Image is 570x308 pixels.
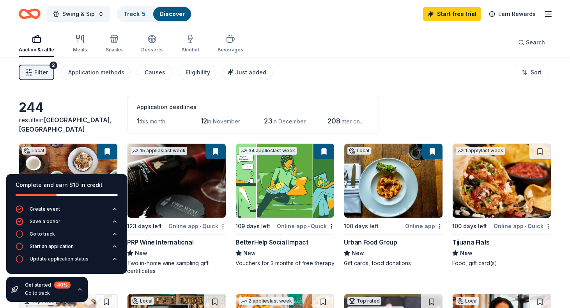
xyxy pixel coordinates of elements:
[19,115,118,134] div: results
[127,259,226,275] div: Two in-home wine sampling gift certificates
[19,100,118,115] div: 244
[141,31,163,57] button: Desserts
[456,147,505,155] div: 1 apply last week
[19,65,54,80] button: Filter2
[30,218,60,225] div: Save a donor
[25,282,71,289] div: Get started
[308,223,310,229] span: •
[124,11,145,17] a: Track· 5
[223,65,273,80] button: Just added
[218,31,243,57] button: Beverages
[50,62,57,69] div: 2
[19,144,117,218] img: Image for Sola Coffee Cafe
[30,206,60,212] div: Create event
[218,47,243,53] div: Beverages
[347,297,381,305] div: Top rated
[16,243,118,255] button: Start an application
[526,38,545,47] span: Search
[30,231,55,237] div: Go to track
[340,118,363,125] span: later on...
[60,65,131,80] button: Application methods
[236,144,334,218] img: Image for BetterHelp Social Impact
[47,6,110,22] button: Swing & Sip
[25,290,71,296] div: Go to track
[135,248,147,258] span: New
[19,5,41,23] a: Home
[344,259,443,267] div: Gift cards, food donations
[235,69,266,76] span: Just added
[168,221,226,231] div: Online app Quick
[531,68,542,77] span: Sort
[452,222,487,231] div: 100 days left
[19,116,112,133] span: in
[19,143,118,267] a: Image for Sola Coffee CafeLocal100 days leftOnline app•QuickSola Coffee CafeNewFood, gift card(s)...
[344,143,443,267] a: Image for Urban Food GroupLocal100 days leftOnline appUrban Food GroupNewGift cards, food donations
[159,11,185,17] a: Discover
[405,221,443,231] div: Online app
[141,47,163,53] div: Desserts
[347,147,371,155] div: Local
[30,243,74,250] div: Start an application
[19,31,54,57] button: Auction & raffle
[515,65,548,80] button: Sort
[344,238,397,247] div: Urban Food Group
[235,143,335,267] a: Image for BetterHelp Social Impact34 applieslast week109 days leftOnline app•QuickBetterHelp Soci...
[68,68,124,77] div: Application methods
[181,31,199,57] button: Alcohol
[54,282,71,289] div: 40 %
[34,68,48,77] span: Filter
[186,68,210,77] div: Eligibility
[423,7,481,21] a: Start free trial
[127,143,226,275] a: Image for PRP Wine International15 applieslast week123 days leftOnline app•QuickPRP Wine Internat...
[131,297,154,305] div: Local
[452,143,551,267] a: Image for Tijuana Flats1 applylast week100 days leftOnline app•QuickTijuana FlatsNewFood, gift ca...
[16,255,118,268] button: Update application status
[131,147,187,155] div: 15 applies last week
[200,223,201,229] span: •
[117,6,192,22] button: Track· 5Discover
[344,222,379,231] div: 100 days left
[127,222,162,231] div: 123 days left
[460,248,473,258] span: New
[235,259,335,267] div: Vouchers for 3 months of free therapy
[239,147,297,155] div: 34 applies last week
[264,117,273,125] span: 23
[344,144,443,218] img: Image for Urban Food Group
[73,31,87,57] button: Meals
[273,118,306,125] span: in December
[452,238,490,247] div: Tijuana Flats
[137,65,172,80] button: Causes
[453,144,551,218] img: Image for Tijuana Flats
[512,35,551,50] button: Search
[16,180,118,190] div: Complete and earn $10 in credit
[145,68,165,77] div: Causes
[525,223,526,229] span: •
[30,256,89,262] div: Update application status
[277,221,335,231] div: Online app Quick
[235,222,270,231] div: 109 days left
[235,238,308,247] div: BetterHelp Social Impact
[127,238,193,247] div: PRP Wine International
[16,230,118,243] button: Go to track
[140,118,165,125] span: this month
[16,218,118,230] button: Save a donor
[19,116,112,133] span: [GEOGRAPHIC_DATA], [GEOGRAPHIC_DATA]
[494,221,551,231] div: Online app Quick
[181,47,199,53] div: Alcohol
[243,248,256,258] span: New
[106,31,122,57] button: Snacks
[452,259,551,267] div: Food, gift card(s)
[207,118,240,125] span: in November
[239,297,294,305] div: 2 applies last week
[352,248,364,258] span: New
[62,9,95,19] span: Swing & Sip
[73,47,87,53] div: Meals
[16,205,118,218] button: Create event
[327,117,340,125] span: 208
[137,117,140,125] span: 1
[200,117,207,125] span: 12
[178,65,216,80] button: Eligibility
[484,7,540,21] a: Earn Rewards
[127,144,226,218] img: Image for PRP Wine International
[137,102,369,112] div: Application deadlines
